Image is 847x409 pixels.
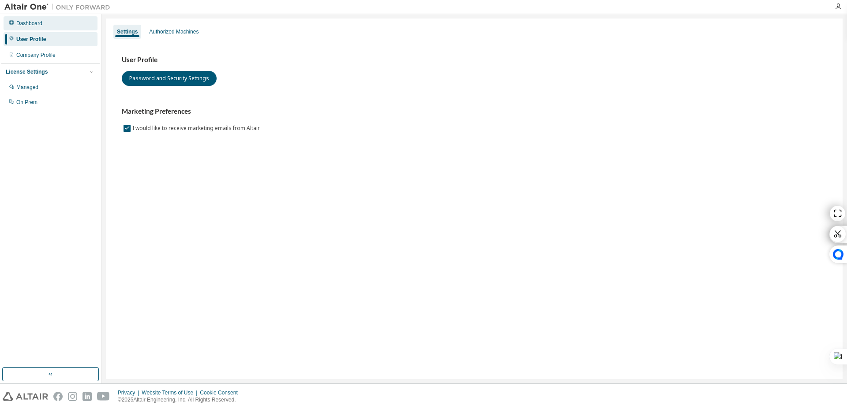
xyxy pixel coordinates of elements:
[16,52,56,59] div: Company Profile
[16,99,37,106] div: On Prem
[132,123,262,134] label: I would like to receive marketing emails from Altair
[200,389,243,396] div: Cookie Consent
[16,20,42,27] div: Dashboard
[122,107,827,116] h3: Marketing Preferences
[118,389,142,396] div: Privacy
[82,392,92,401] img: linkedin.svg
[149,28,199,35] div: Authorized Machines
[16,84,38,91] div: Managed
[122,56,827,64] h3: User Profile
[68,392,77,401] img: instagram.svg
[3,392,48,401] img: altair_logo.svg
[122,71,217,86] button: Password and Security Settings
[16,36,46,43] div: User Profile
[142,389,200,396] div: Website Terms of Use
[4,3,115,11] img: Altair One
[97,392,110,401] img: youtube.svg
[6,68,48,75] div: License Settings
[118,396,243,404] p: © 2025 Altair Engineering, Inc. All Rights Reserved.
[53,392,63,401] img: facebook.svg
[117,28,138,35] div: Settings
